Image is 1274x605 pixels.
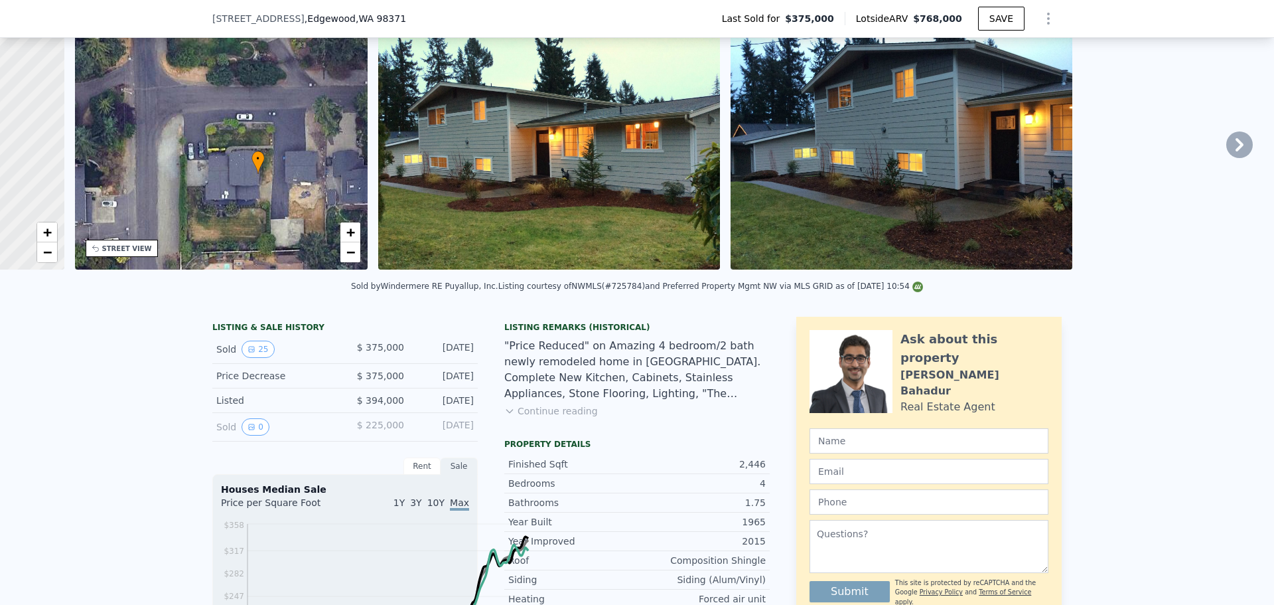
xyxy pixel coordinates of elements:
[251,153,265,165] span: •
[508,458,637,471] div: Finished Sqft
[357,371,404,381] span: $ 375,000
[37,242,57,262] a: Zoom out
[722,12,786,25] span: Last Sold for
[357,342,404,353] span: $ 375,000
[637,573,766,586] div: Siding (Alum/Vinyl)
[508,535,637,548] div: Year Improved
[212,322,478,335] div: LISTING & SALE HISTORY
[979,588,1031,596] a: Terms of Service
[224,521,244,530] tspan: $358
[216,369,334,383] div: Price Decrease
[224,569,244,578] tspan: $282
[920,588,963,596] a: Privacy Policy
[441,458,478,475] div: Sale
[508,496,637,509] div: Bathrooms
[351,282,498,291] div: Sold by Windermere RE Puyallup, Inc .
[357,395,404,406] span: $ 394,000
[1035,5,1062,32] button: Show Options
[37,222,57,242] a: Zoom in
[242,341,274,358] button: View historical data
[415,394,474,407] div: [DATE]
[357,420,404,430] span: $ 225,000
[251,151,265,174] div: •
[221,496,345,517] div: Price per Square Foot
[221,483,469,496] div: Houses Median Sale
[242,418,269,436] button: View historical data
[504,338,770,402] div: "Price Reduced" on Amazing 4 bedroom/2 bath newly remodeled home in [GEOGRAPHIC_DATA]. Complete N...
[224,547,244,556] tspan: $317
[978,7,1025,31] button: SAVE
[102,244,152,254] div: STREET VIEW
[427,497,445,508] span: 10Y
[900,367,1048,399] div: [PERSON_NAME] Bahadur
[810,581,890,602] button: Submit
[415,418,474,436] div: [DATE]
[356,13,406,24] span: , WA 98371
[393,497,405,508] span: 1Y
[340,222,360,242] a: Zoom in
[637,554,766,567] div: Composition Shingle
[900,399,995,415] div: Real Estate Agent
[785,12,834,25] span: $375,000
[637,496,766,509] div: 1.75
[508,515,637,529] div: Year Built
[856,12,913,25] span: Lotside ARV
[346,224,355,240] span: +
[731,15,1072,270] img: Sale: 123862980 Parcel: 101072546
[498,282,923,291] div: Listing courtesy of NWMLS (#725784) and Preferred Property Mgmt NW via MLS GRID as of [DATE] 10:54
[913,13,962,24] span: $768,000
[410,497,421,508] span: 3Y
[403,458,441,475] div: Rent
[900,330,1048,367] div: Ask about this property
[637,535,766,548] div: 2015
[415,369,474,383] div: [DATE]
[504,404,598,418] button: Continue reading
[216,418,334,436] div: Sold
[415,341,474,358] div: [DATE]
[810,459,1048,484] input: Email
[340,242,360,262] a: Zoom out
[42,244,51,260] span: −
[810,489,1048,515] input: Phone
[212,12,305,25] span: [STREET_ADDRESS]
[42,224,51,240] span: +
[216,341,334,358] div: Sold
[450,497,469,511] span: Max
[504,322,770,333] div: Listing Remarks (Historical)
[912,282,923,292] img: NWMLS Logo
[378,15,720,270] img: Sale: 123862980 Parcel: 101072546
[508,573,637,586] div: Siding
[637,477,766,490] div: 4
[216,394,334,407] div: Listed
[504,439,770,450] div: Property details
[508,477,637,490] div: Bedrooms
[346,244,355,260] span: −
[305,12,406,25] span: , Edgewood
[637,515,766,529] div: 1965
[508,554,637,567] div: Roof
[224,592,244,601] tspan: $247
[810,428,1048,454] input: Name
[637,458,766,471] div: 2,446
